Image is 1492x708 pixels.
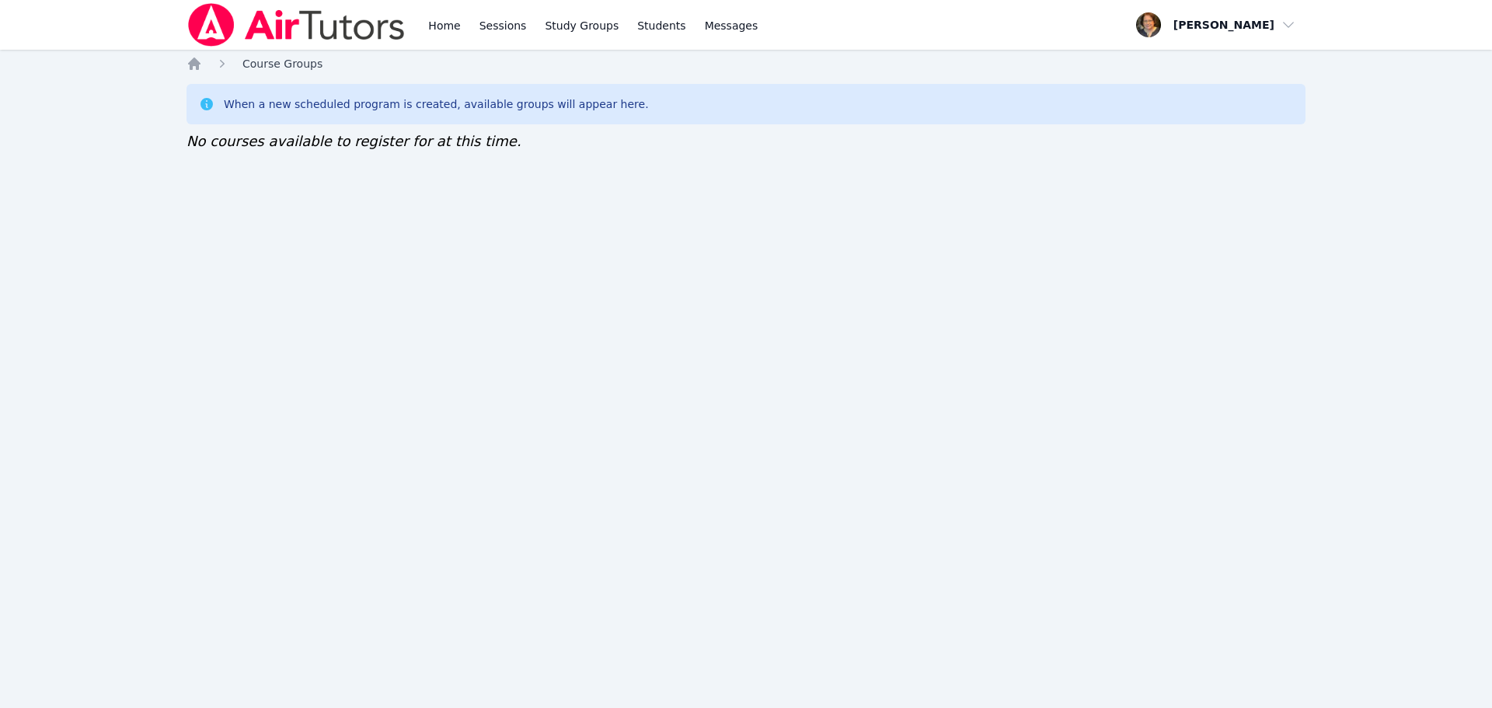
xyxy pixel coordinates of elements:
span: No courses available to register for at this time. [186,133,521,149]
div: When a new scheduled program is created, available groups will appear here. [224,96,649,112]
nav: Breadcrumb [186,56,1305,71]
span: Course Groups [242,58,322,70]
a: Course Groups [242,56,322,71]
span: Messages [705,18,758,33]
img: Air Tutors [186,3,406,47]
